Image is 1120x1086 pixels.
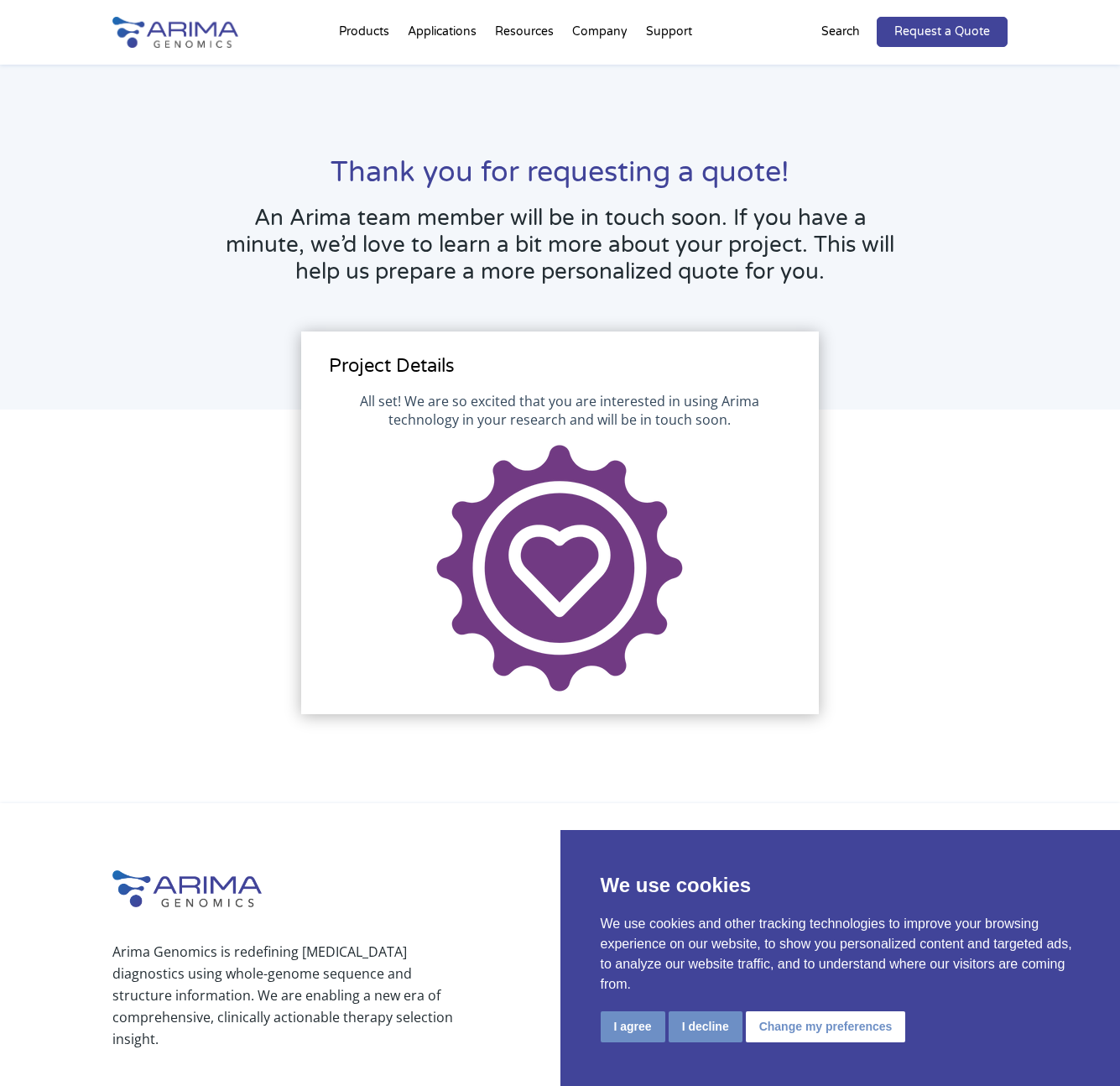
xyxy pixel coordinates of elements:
[601,870,1081,901] p: We use cookies
[112,870,262,907] img: Arima-Genomics-logo
[821,21,860,43] p: Search
[601,1011,665,1042] button: I agree
[224,205,896,298] h3: An Arima team member will be in touch soon. If you have a minute, we’d love to learn a bit more a...
[669,1011,742,1042] button: I decline
[877,17,1008,47] a: Request a Quote
[329,355,455,377] span: Project Details
[112,941,471,1050] p: Arima Genomics is redefining [MEDICAL_DATA] diagnostics using whole-genome sequence and structure...
[329,392,790,693] iframe: To enrich screen reader interactions, please activate Accessibility in Grammarly extension settings
[601,914,1081,995] p: We use cookies and other tracking technologies to improve your browsing experience on our website...
[112,17,238,48] img: Arima-Genomics-logo
[746,1011,906,1042] button: Change my preferences
[224,154,896,205] h1: Thank you for requesting a quote!
[105,50,357,302] img: Passive NPS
